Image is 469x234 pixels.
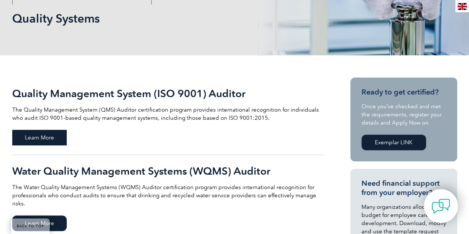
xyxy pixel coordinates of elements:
[12,183,324,208] p: The Water Quality Management Systems (WQMS) Auditor certification program provides international ...
[361,88,446,97] h3: Ready to get certified?
[458,3,467,10] img: en
[12,78,324,155] a: Quality Management System (ISO 9001) Auditor The Quality Management System (QMS) Auditor certific...
[12,130,67,145] span: Learn More
[432,197,450,215] img: contact-chat.png
[361,135,426,150] a: Exemplar LINK
[12,11,297,26] h1: Quality Systems
[12,165,324,177] h2: Water Quality Management Systems (WQMS) Auditor
[12,215,67,231] span: Learn More
[361,179,446,197] h3: Need financial support from your employer?
[11,218,50,234] a: BACK TO TOP
[12,106,324,122] p: The Quality Management System (QMS) Auditor certification program provides international recognit...
[12,88,324,99] h2: Quality Management System (ISO 9001) Auditor
[361,102,446,127] p: Once you’ve checked and met the requirements, register your details and Apply Now on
